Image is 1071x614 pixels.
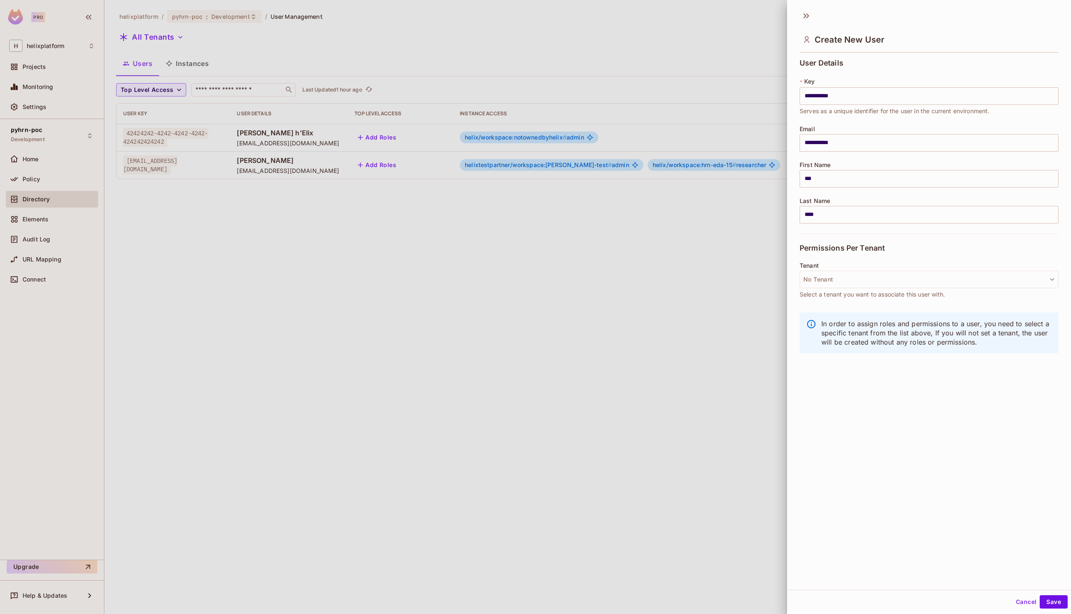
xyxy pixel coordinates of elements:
span: First Name [800,162,831,168]
button: No Tenant [800,271,1058,288]
span: Create New User [815,35,884,45]
button: Save [1040,595,1068,609]
span: Serves as a unique identifier for the user in the current environment. [800,107,990,116]
span: User Details [800,59,843,67]
span: Tenant [800,262,819,269]
span: Permissions Per Tenant [800,244,885,252]
span: Key [804,78,815,85]
button: Cancel [1013,595,1040,609]
span: Email [800,126,815,132]
span: Last Name [800,198,830,204]
span: Select a tenant you want to associate this user with. [800,290,945,299]
p: In order to assign roles and permissions to a user, you need to select a specific tenant from the... [821,319,1052,347]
